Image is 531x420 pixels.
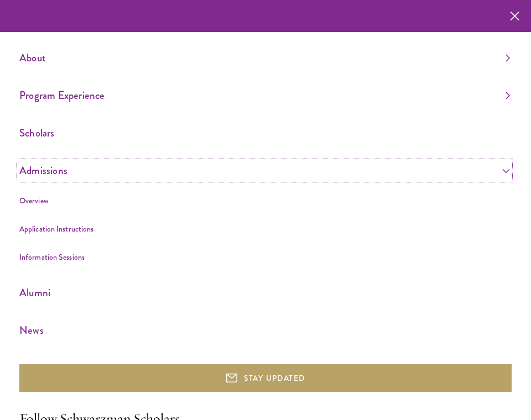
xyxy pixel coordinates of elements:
a: Information Sessions [19,251,85,262]
a: Admissions [19,161,510,180]
a: Application Instructions [19,223,93,234]
a: About [19,49,510,67]
a: Program Experience [19,86,510,104]
button: STAY UPDATED [19,364,512,392]
a: Scholars [19,124,510,142]
a: Alumni [19,283,510,302]
a: News [19,321,510,339]
a: Overview [19,195,49,206]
